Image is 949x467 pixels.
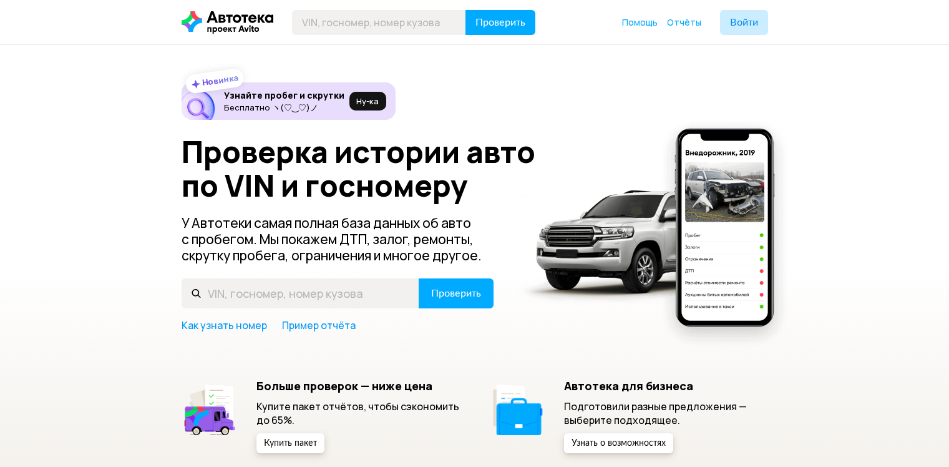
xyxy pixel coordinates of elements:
span: Купить пакет [264,439,317,448]
span: Проверить [431,288,481,298]
h1: Проверка истории авто по VIN и госномеру [182,135,554,202]
button: Проверить [465,10,535,35]
input: VIN, госномер, номер кузова [182,278,419,308]
span: Отчёты [667,16,701,28]
h6: Узнайте пробег и скрутки [224,90,344,101]
span: Проверить [475,17,525,27]
a: Помощь [622,16,658,29]
strong: Новинка [201,72,239,88]
h5: Автотека для бизнеса [564,379,768,393]
button: Купить пакет [256,433,324,453]
span: Ну‑ка [356,96,379,106]
span: Узнать о возможностях [572,439,666,448]
button: Узнать о возможностях [564,433,673,453]
p: Купите пакет отчётов, чтобы сэкономить до 65%. [256,400,460,427]
span: Помощь [622,16,658,28]
span: Войти [730,17,758,27]
p: Бесплатно ヽ(♡‿♡)ノ [224,102,344,112]
button: Проверить [419,278,494,308]
p: У Автотеки самая полная база данных об авто с пробегом. Мы покажем ДТП, залог, ремонты, скрутку п... [182,215,495,263]
a: Отчёты [667,16,701,29]
a: Как узнать номер [182,318,267,332]
h5: Больше проверок — ниже цена [256,379,460,393]
a: Пример отчёта [282,318,356,332]
button: Войти [720,10,768,35]
input: VIN, госномер, номер кузова [292,10,466,35]
p: Подготовили разные предложения — выберите подходящее. [564,400,768,427]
